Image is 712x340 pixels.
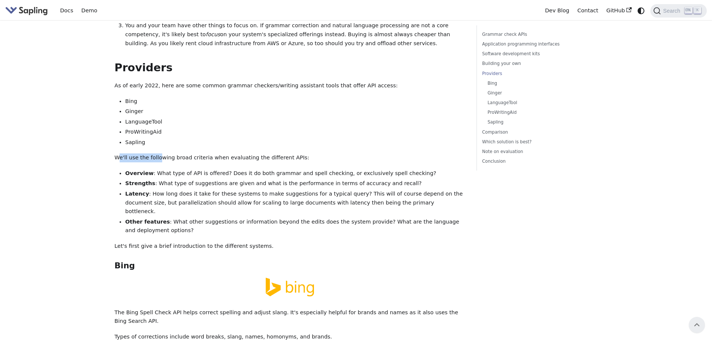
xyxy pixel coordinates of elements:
[661,8,685,14] span: Search
[694,7,701,14] kbd: K
[482,31,583,38] a: Grammar check APIs
[125,180,155,186] strong: Strengths
[482,148,583,155] a: Note on evaluation
[125,170,154,176] strong: Overview
[573,5,602,16] a: Contact
[114,81,466,90] p: As of early 2022, here are some common grammar checkers/writing assistant tools that offer API ac...
[482,50,583,57] a: Software development kits
[77,5,101,16] a: Demo
[56,5,77,16] a: Docs
[5,5,50,16] a: Sapling.ai
[482,41,583,48] a: Application programming interfaces
[125,118,466,127] li: LanguageTool
[602,5,635,16] a: GitHub
[125,97,466,106] li: Bing
[206,31,220,37] em: focus
[114,61,466,75] h2: Providers
[114,242,466,251] p: Let's first give a brief introduction to the different systems.
[487,119,581,126] a: Sapling
[266,278,314,296] img: Bing
[689,317,705,333] button: Scroll back to top
[487,80,581,87] a: Bing
[114,153,466,162] p: We'll use the following broad criteria when evaluating the different APIs:
[541,5,573,16] a: Dev Blog
[482,70,583,77] a: Providers
[487,109,581,116] a: ProWritingAid
[125,179,466,188] li: : What type of suggestions are given and what is the performance in terms of accuracy and recall?
[482,60,583,67] a: Building your own
[650,4,706,18] button: Search (Ctrl+K)
[5,5,48,16] img: Sapling.ai
[125,21,466,48] li: You and your team have other things to focus on. If grammar correction and natural language proce...
[125,191,149,197] strong: Latency
[114,261,466,271] h3: Bing
[636,5,647,16] button: Switch between dark and light mode (currently system mode)
[125,169,466,178] li: : What type of API is offered? Does it do both grammar and spell checking, or exclusively spell c...
[125,218,466,235] li: : What other suggestions or information beyond the edits does the system provide? What are the la...
[125,138,466,147] li: Sapling
[125,128,466,137] li: ProWritingAid
[114,308,466,326] p: The Bing Spell Check API helps correct spelling and adjust slang. It's especially helpful for bra...
[125,107,466,116] li: Ginger
[482,129,583,136] a: Comparison
[487,90,581,97] a: Ginger
[482,138,583,146] a: Which solution is best?
[487,99,581,106] a: LanguageTool
[125,190,466,216] li: : How long does it take for these systems to make suggestions for a typical query? This will of c...
[482,158,583,165] a: Conclusion
[125,219,170,225] strong: Other features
